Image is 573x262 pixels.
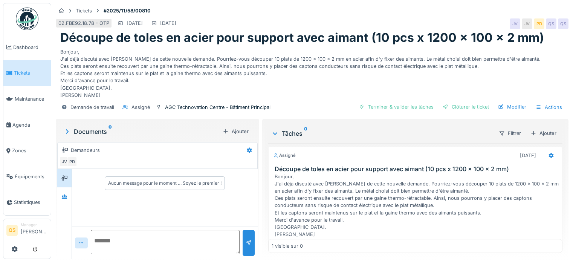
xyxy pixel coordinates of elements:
[108,127,112,136] sup: 0
[60,31,544,45] h1: Découpe de toles en acier pour support avec aimant (10 pcs x 1200 x 100 x 2 mm)
[522,18,532,29] div: JV
[272,242,303,250] div: 1 visible sur 0
[127,20,143,27] div: [DATE]
[3,34,51,60] a: Dashboard
[440,102,492,112] div: Clôturer le ticket
[58,20,109,27] div: 02.FBE92.18.78 - OTP
[131,104,150,111] div: Assigné
[520,152,536,159] div: [DATE]
[495,128,524,139] div: Filtrer
[546,18,556,29] div: QS
[108,180,222,187] div: Aucun message pour le moment … Soyez le premier !
[21,222,48,228] div: Manager
[6,225,18,236] li: QS
[271,129,492,138] div: Tâches
[356,102,437,112] div: Terminer & valider les tâches
[165,104,270,111] div: AGC Technovation Centre - Bâtiment Principal
[495,102,529,112] div: Modifier
[3,138,51,164] a: Zones
[16,8,38,30] img: Badge_color-CXgf-gQk.svg
[14,199,48,206] span: Statistiques
[510,18,520,29] div: JV
[275,165,559,173] h3: Découpe de toles en acier pour support avec aimant (10 pcs x 1200 x 100 x 2 mm)
[60,45,564,99] div: Bonjour, J'ai déjà discuté avec [PERSON_NAME] de cette nouvelle demande. Pourriez-vous découper 1...
[160,20,176,27] div: [DATE]
[3,190,51,216] a: Statistiques
[3,86,51,112] a: Maintenance
[558,18,568,29] div: QS
[76,7,92,14] div: Tickets
[273,152,296,159] div: Assigné
[6,222,48,240] a: QS Manager[PERSON_NAME]
[527,128,559,138] div: Ajouter
[67,156,77,167] div: PD
[534,18,544,29] div: PD
[15,95,48,103] span: Maintenance
[101,7,154,14] strong: #2025/11/58/00810
[15,173,48,180] span: Équipements
[304,129,307,138] sup: 0
[3,164,51,190] a: Équipements
[12,121,48,129] span: Agenda
[63,127,220,136] div: Documents
[59,156,70,167] div: JV
[12,147,48,154] span: Zones
[220,126,252,136] div: Ajouter
[70,104,114,111] div: Demande de travail
[275,173,559,238] div: Bonjour, J'ai déjà discuté avec [PERSON_NAME] de cette nouvelle demande. Pourriez-vous découper 1...
[13,44,48,51] span: Dashboard
[3,112,51,138] a: Agenda
[21,222,48,238] li: [PERSON_NAME]
[71,147,100,154] div: Demandeurs
[14,69,48,77] span: Tickets
[3,60,51,86] a: Tickets
[532,102,565,113] div: Actions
